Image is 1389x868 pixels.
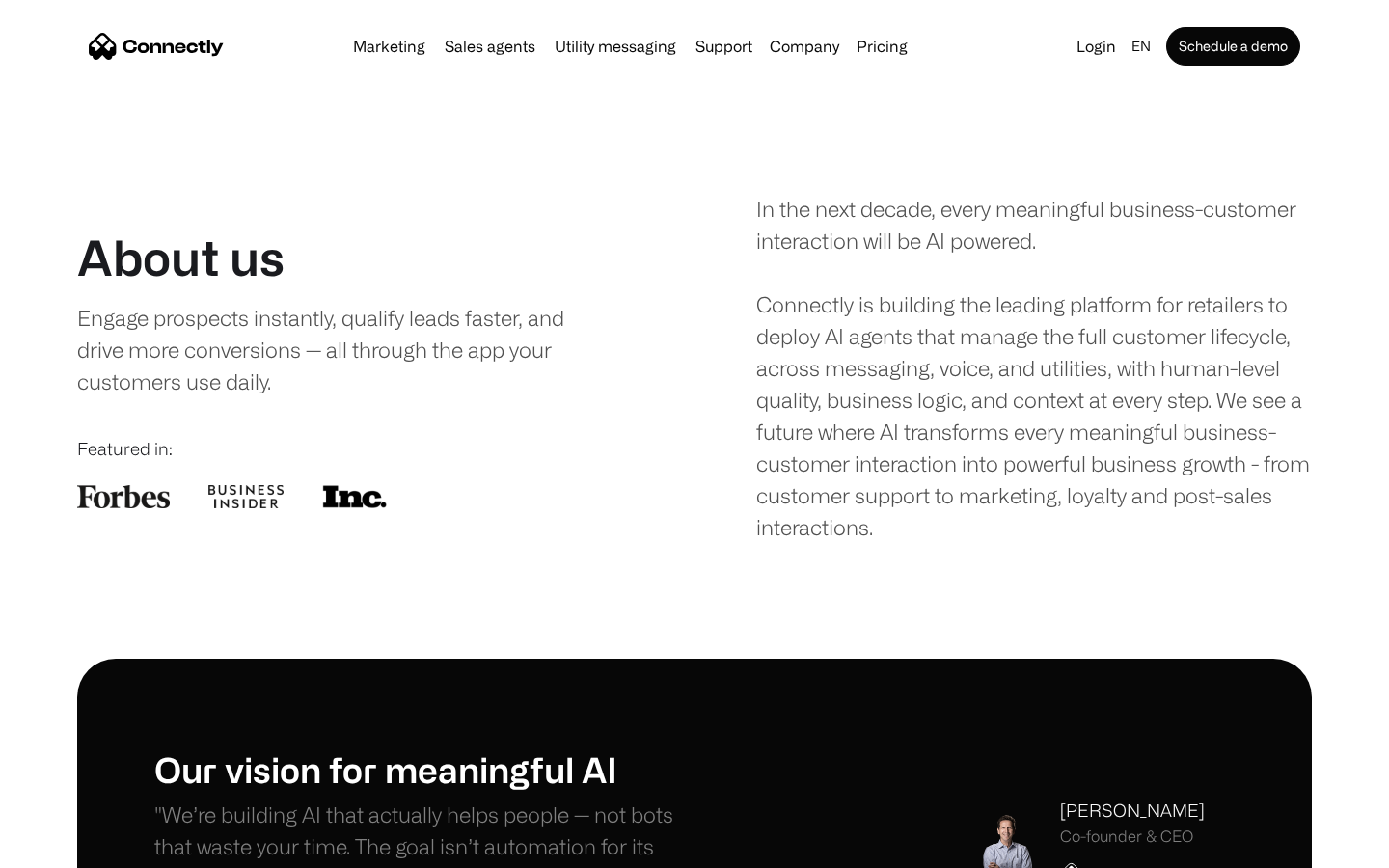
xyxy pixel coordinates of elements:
div: Company [770,33,839,60]
div: Featured in: [77,436,633,462]
h1: Our vision for meaningful AI [154,748,694,790]
ul: Language list [39,834,116,861]
a: Support [688,39,760,54]
div: In the next decade, every meaningful business-customer interaction will be AI powered. Connectly ... [756,193,1312,543]
a: Marketing [345,39,433,54]
a: Utility messaging [547,39,684,54]
a: Schedule a demo [1166,27,1300,66]
div: [PERSON_NAME] [1060,798,1205,824]
a: Login [1069,33,1124,60]
div: Co-founder & CEO [1060,827,1205,846]
h1: About us [77,229,285,286]
div: en [1131,33,1151,60]
a: Sales agents [437,39,543,54]
div: Engage prospects instantly, qualify leads faster, and drive more conversions — all through the ap... [77,302,605,397]
a: Pricing [849,39,915,54]
aside: Language selected: English [19,832,116,861]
